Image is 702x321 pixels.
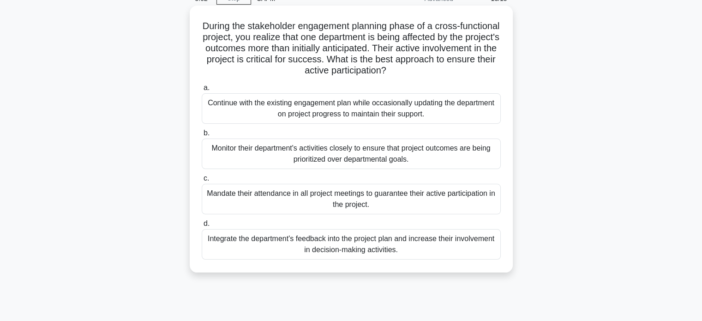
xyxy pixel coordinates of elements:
[204,174,209,182] span: c.
[202,229,501,260] div: Integrate the department's feedback into the project plan and increase their involvement in decis...
[201,20,502,77] h5: During the stakeholder engagement planning phase of a cross-functional project, you realize that ...
[202,93,501,124] div: Continue with the existing engagement plan while occasionally updating the department on project ...
[204,129,210,137] span: b.
[204,219,210,227] span: d.
[202,184,501,214] div: Mandate their attendance in all project meetings to guarantee their active participation in the p...
[204,84,210,91] span: a.
[202,139,501,169] div: Monitor their department's activities closely to ensure that project outcomes are being prioritiz...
